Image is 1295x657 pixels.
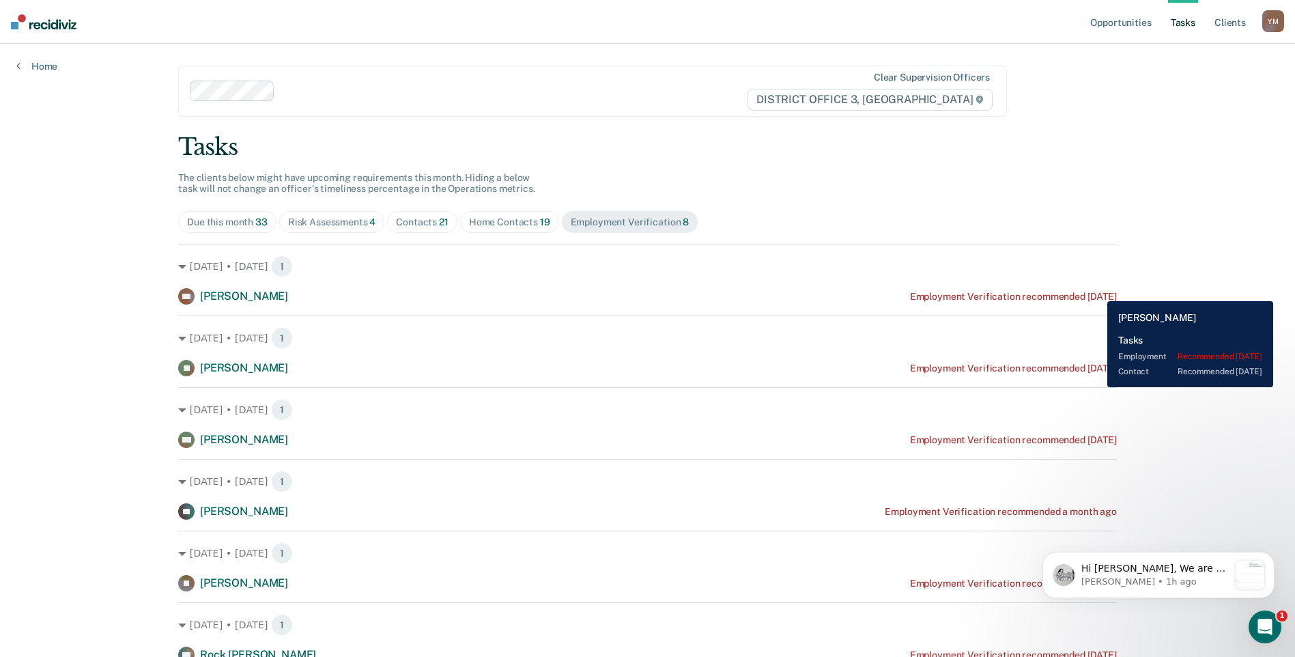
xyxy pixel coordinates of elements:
iframe: Intercom notifications message [1022,525,1295,620]
div: Employment Verification recommended [DATE] [910,434,1117,446]
span: 1 [271,614,293,636]
div: [DATE] • [DATE] 1 [178,399,1117,421]
img: Recidiviz [11,14,76,29]
div: [DATE] • [DATE] 1 [178,255,1117,277]
span: 8 [683,216,689,227]
span: [PERSON_NAME] [200,576,288,589]
span: [PERSON_NAME] [200,433,288,446]
span: 4 [369,216,375,227]
div: Home Contacts [469,216,550,228]
button: YM [1262,10,1284,32]
span: 1 [271,255,293,277]
span: DISTRICT OFFICE 3, [GEOGRAPHIC_DATA] [748,89,993,111]
span: [PERSON_NAME] [200,361,288,374]
span: [PERSON_NAME] [200,505,288,518]
div: [DATE] • [DATE] 1 [178,614,1117,636]
span: 33 [255,216,268,227]
div: Tasks [178,133,1117,161]
div: [DATE] • [DATE] 1 [178,327,1117,349]
div: Employment Verification recommended [DATE] [910,291,1117,303]
div: [DATE] • [DATE] 1 [178,471,1117,492]
div: Employment Verification recommended [DATE] [910,578,1117,589]
div: Clear supervision officers [874,72,990,83]
span: 1 [271,471,293,492]
div: Employment Verification [571,216,689,228]
div: Risk Assessments [288,216,376,228]
div: Contacts [396,216,449,228]
div: Y M [1262,10,1284,32]
span: [PERSON_NAME] [200,290,288,303]
div: Employment Verification recommended [DATE] [910,363,1117,374]
span: 21 [439,216,449,227]
div: Employment Verification recommended a month ago [885,506,1116,518]
span: The clients below might have upcoming requirements this month. Hiding a below task will not chang... [178,172,535,195]
span: 19 [540,216,550,227]
a: Home [16,60,57,72]
span: 1 [271,542,293,564]
span: 1 [271,327,293,349]
iframe: Intercom live chat [1249,611,1281,643]
div: [DATE] • [DATE] 1 [178,542,1117,564]
span: 1 [271,399,293,421]
div: Due this month [187,216,268,228]
span: 1 [1277,611,1287,621]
